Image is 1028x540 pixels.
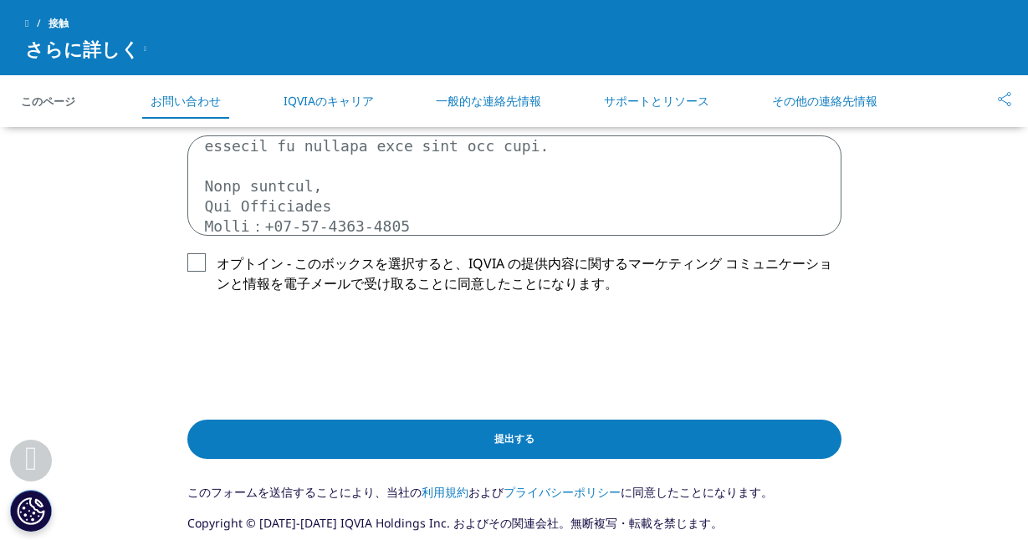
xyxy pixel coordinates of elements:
[468,484,504,500] font: および
[49,16,69,30] font: 接触
[772,93,877,109] a: その他の連絡先情報
[25,36,140,61] font: さらに詳しく
[217,254,832,293] font: オプトイン - このボックスを選択すると、IQVIA の提供内容に関するマーケティング コミュニケーションと情報を電子メールで受け取ることに同意したことになります。
[621,484,773,500] font: に同意したことになります。
[284,93,374,109] a: IQVIAのキャリア
[436,93,541,109] a: 一般的な連絡先情報
[187,420,841,459] input: 提出する
[21,94,75,109] font: このページ
[187,484,422,500] font: このフォームを送信することにより、当社の
[10,490,52,532] button: クッキー設定
[187,320,442,385] iframe: 再キャプチャ
[504,484,621,500] a: プライバシーポリシー
[422,484,468,500] a: 利用規約
[151,93,221,109] a: お問い合わせ
[604,93,709,109] a: サポートとリソース
[187,515,723,531] font: Copyright © [DATE]-[DATE] IQVIA Holdings Inc. およびその関連会社。無断複写・転載を禁じます。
